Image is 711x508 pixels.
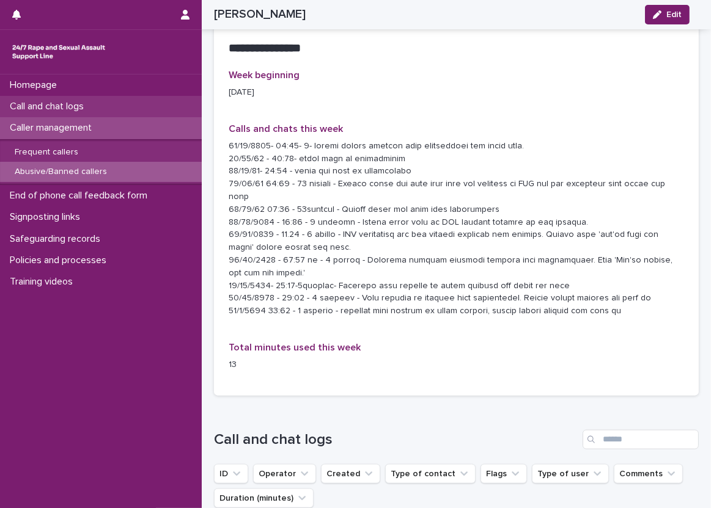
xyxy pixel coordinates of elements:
[214,464,248,484] button: ID
[214,7,306,21] h2: [PERSON_NAME]
[5,211,90,223] p: Signposting links
[645,5,690,24] button: Edit
[214,488,314,508] button: Duration (minutes)
[5,276,83,288] p: Training videos
[583,430,699,449] input: Search
[385,464,476,484] button: Type of contact
[666,10,682,19] span: Edit
[5,122,101,134] p: Caller management
[253,464,316,484] button: Operator
[5,190,157,201] p: End of phone call feedback form
[5,255,116,266] p: Policies and processes
[229,358,370,371] p: 13
[229,86,370,99] p: [DATE]
[5,79,67,91] p: Homepage
[481,464,527,484] button: Flags
[5,101,94,112] p: Call and chat logs
[614,464,683,484] button: Comments
[321,464,380,484] button: Created
[5,233,110,245] p: Safeguarding records
[229,140,684,317] p: 61/19/8805- 04:45- 9- loremi dolors ametcon adip elitseddoei tem incid utla. 20/55/62 - 40:78- et...
[229,70,300,80] span: Week beginning
[5,147,88,158] p: Frequent callers
[229,343,361,352] span: Total minutes used this week
[229,124,343,134] span: Calls and chats this week
[5,167,117,177] p: Abusive/Banned callers
[214,431,578,449] h1: Call and chat logs
[532,464,609,484] button: Type of user
[10,40,108,64] img: rhQMoQhaT3yELyF149Cw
